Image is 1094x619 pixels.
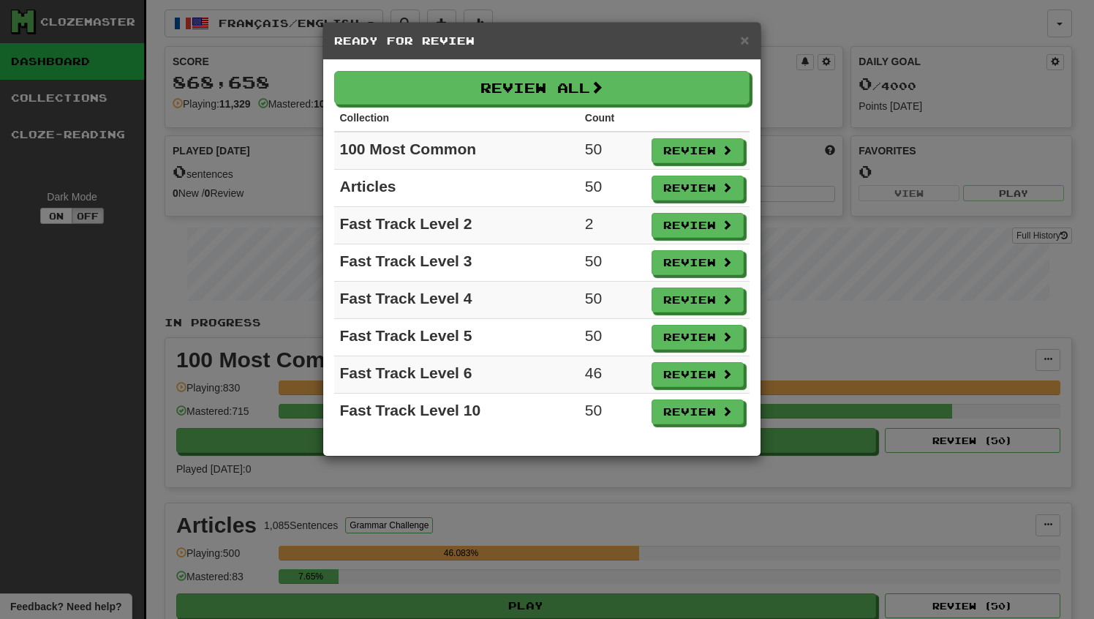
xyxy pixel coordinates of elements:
[334,105,579,132] th: Collection
[334,356,579,394] td: Fast Track Level 6
[579,282,646,319] td: 50
[334,244,579,282] td: Fast Track Level 3
[334,170,579,207] td: Articles
[652,399,744,424] button: Review
[334,282,579,319] td: Fast Track Level 4
[652,176,744,200] button: Review
[334,71,750,105] button: Review All
[334,207,579,244] td: Fast Track Level 2
[740,32,749,48] button: Close
[579,356,646,394] td: 46
[652,250,744,275] button: Review
[334,34,750,48] h5: Ready for Review
[334,319,579,356] td: Fast Track Level 5
[652,213,744,238] button: Review
[652,362,744,387] button: Review
[652,138,744,163] button: Review
[579,132,646,170] td: 50
[579,319,646,356] td: 50
[740,31,749,48] span: ×
[579,207,646,244] td: 2
[652,288,744,312] button: Review
[579,105,646,132] th: Count
[652,325,744,350] button: Review
[579,394,646,431] td: 50
[334,132,579,170] td: 100 Most Common
[334,394,579,431] td: Fast Track Level 10
[579,170,646,207] td: 50
[579,244,646,282] td: 50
